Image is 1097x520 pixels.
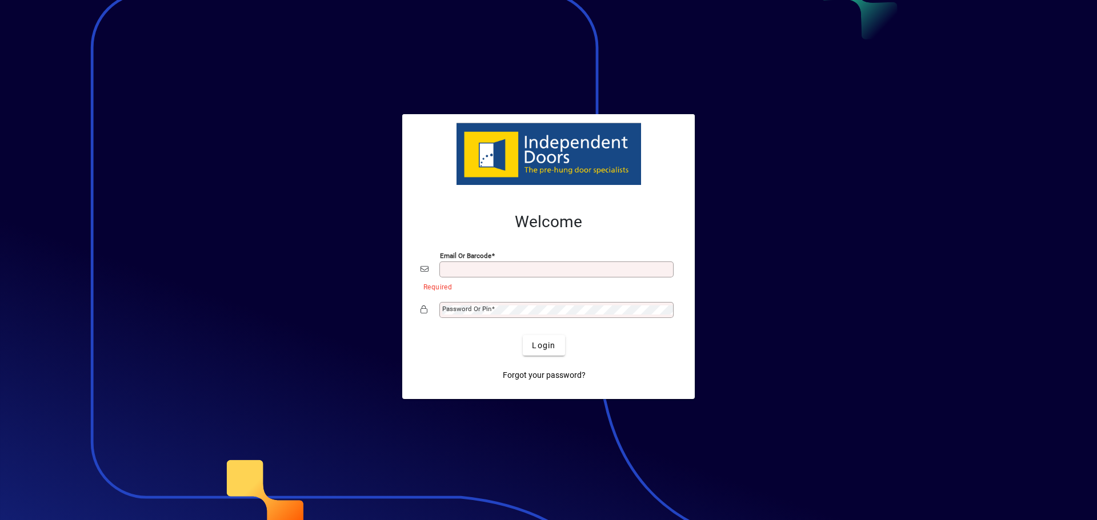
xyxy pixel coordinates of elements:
h2: Welcome [421,212,676,232]
span: Forgot your password? [503,369,586,381]
button: Login [523,335,564,356]
mat-label: Email or Barcode [440,252,491,260]
mat-error: Required [423,280,667,292]
mat-label: Password or Pin [442,305,491,313]
a: Forgot your password? [498,365,590,385]
span: Login [532,340,555,352]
